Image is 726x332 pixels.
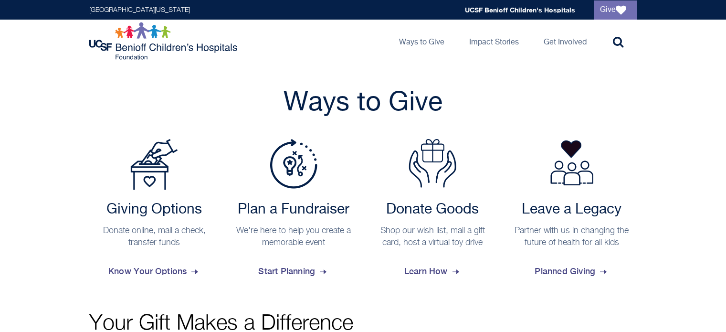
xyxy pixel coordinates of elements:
h2: Giving Options [94,201,215,218]
p: Donate online, mail a check, transfer funds [94,225,215,249]
a: Ways to Give [391,20,452,63]
p: Partner with us in changing the future of health for all kids [511,225,632,249]
a: UCSF Benioff Children's Hospitals [465,6,575,14]
p: Shop our wish list, mail a gift card, host a virtual toy drive [372,225,494,249]
img: Logo for UCSF Benioff Children's Hospitals Foundation [89,22,240,60]
span: Start Planning [258,258,328,284]
a: Payment Options Giving Options Donate online, mail a check, transfer funds Know Your Options [89,139,220,284]
a: Leave a Legacy Partner with us in changing the future of health for all kids Planned Giving [506,139,637,284]
span: Know Your Options [108,258,200,284]
img: Donate Goods [409,139,456,188]
h2: Plan a Fundraiser [233,201,354,218]
p: We're here to help you create a memorable event [233,225,354,249]
h2: Ways to Give [89,86,637,120]
span: Learn How [404,258,461,284]
h2: Donate Goods [372,201,494,218]
h2: Leave a Legacy [511,201,632,218]
img: Plan a Fundraiser [270,139,317,189]
a: Impact Stories [462,20,526,63]
img: Payment Options [130,139,178,190]
a: Donate Goods Donate Goods Shop our wish list, mail a gift card, host a virtual toy drive Learn How [368,139,498,284]
a: [GEOGRAPHIC_DATA][US_STATE] [89,7,190,13]
a: Plan a Fundraiser Plan a Fundraiser We're here to help you create a memorable event Start Planning [228,139,359,284]
a: Give [594,0,637,20]
span: Planned Giving [535,258,609,284]
a: Get Involved [536,20,594,63]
